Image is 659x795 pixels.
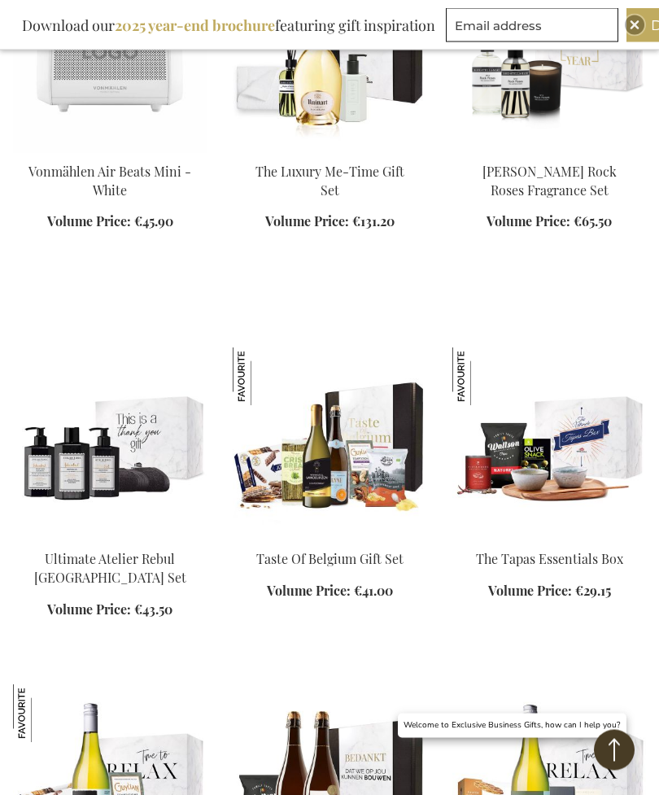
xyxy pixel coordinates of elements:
[13,348,207,542] img: Ultimate Atelier Rebul Istanbul set
[482,164,617,199] a: [PERSON_NAME] Rock Roses Fragrance Set
[13,142,207,158] a: Vonmahlen Air Beats Mini
[476,551,623,568] a: The Tapas Essentials Box
[134,213,173,230] span: €45.90
[488,583,572,600] span: Volume Price:
[34,551,186,587] a: Ultimate Atelier Rebul [GEOGRAPHIC_DATA] Set
[574,213,612,230] span: €65.50
[354,583,393,600] span: €41.00
[630,20,639,30] img: Close
[487,213,612,232] a: Volume Price: €65.50
[452,142,646,158] a: Marie-Stella-Maris Rock Roses Fragrance Set
[487,213,570,230] span: Volume Price:
[625,15,644,35] div: Close
[13,685,71,743] img: Personalised White Wine Sweet Temptations Set
[488,583,611,601] a: Volume Price: €29.15
[452,348,510,406] img: The Tapas Essentials Box
[267,583,351,600] span: Volume Price:
[452,348,646,542] img: The Tapas Essentials Box
[233,348,290,406] img: Taste Of Belgium Gift Set
[233,142,426,158] a: The Luxury Me-Time Gift Set
[47,213,173,232] a: Volume Price: €45.90
[446,8,623,47] form: marketing offers and promotions
[352,213,395,230] span: €131.20
[233,348,426,542] img: Taste Of Belgium Gift Set
[115,15,275,35] b: 2025 year-end brochure
[47,601,131,618] span: Volume Price:
[452,531,646,546] a: The Tapas Essentials Box The Tapas Essentials Box
[47,213,131,230] span: Volume Price:
[134,601,172,618] span: €43.50
[47,601,172,620] a: Volume Price: €43.50
[15,8,443,42] div: Download our featuring gift inspiration
[265,213,395,232] a: Volume Price: €131.20
[255,164,404,199] a: The Luxury Me-Time Gift Set
[28,164,191,199] a: Vonmählen Air Beats Mini - White
[13,531,207,546] a: Ultimate Atelier Rebul Istanbul set
[446,8,618,42] input: Email address
[233,531,426,546] a: Taste Of Belgium Gift Set Taste Of Belgium Gift Set
[256,551,404,568] a: Taste Of Belgium Gift Set
[267,583,393,601] a: Volume Price: €41.00
[575,583,611,600] span: €29.15
[265,213,349,230] span: Volume Price:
